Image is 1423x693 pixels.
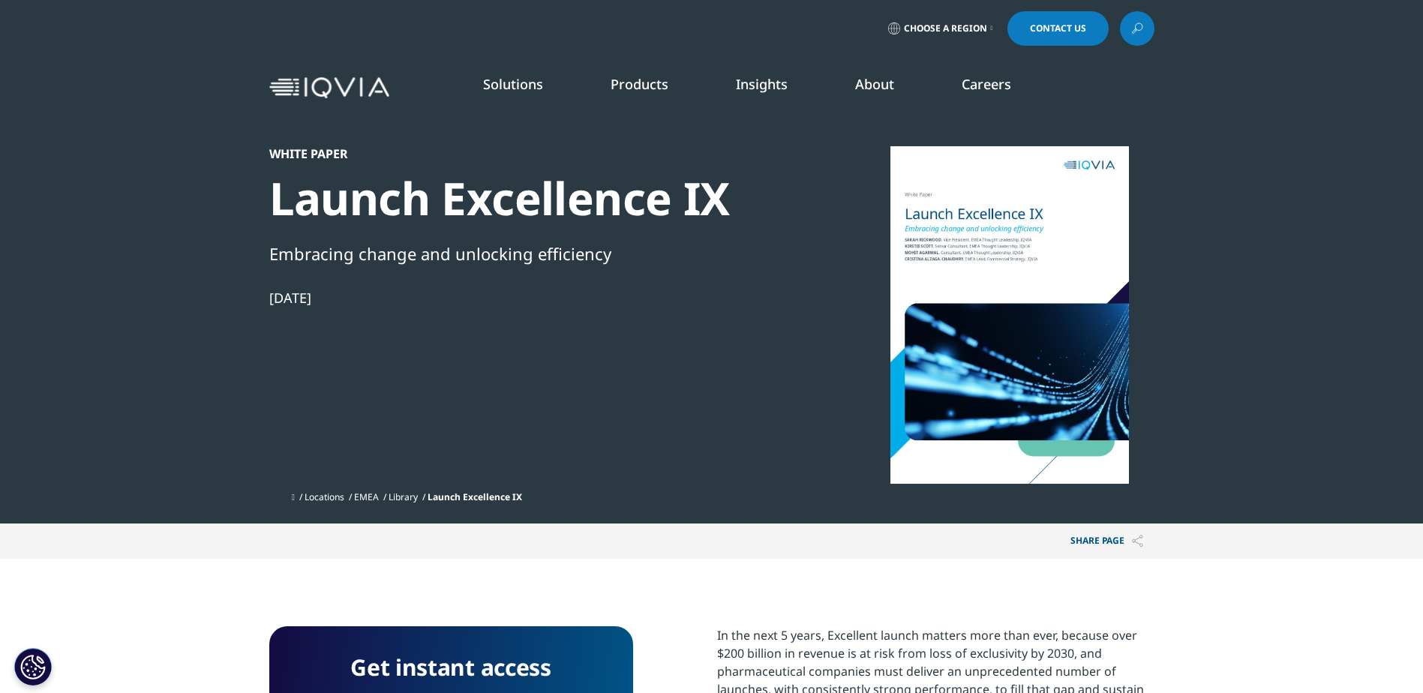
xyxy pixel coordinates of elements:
a: Careers [962,75,1011,93]
span: Launch Excellence IX [428,490,522,503]
a: Library [389,490,418,503]
button: Share PAGEShare PAGE [1059,523,1154,559]
a: Insights [736,75,788,93]
nav: Primary [395,52,1154,123]
img: Share PAGE [1132,535,1143,547]
h4: Get instant access [292,649,611,686]
button: Cookies Settings [14,648,52,685]
a: Contact Us [1007,11,1109,46]
a: EMEA [354,490,379,503]
div: Launch Excellence IX [269,170,784,226]
a: Locations [305,490,344,503]
span: Contact Us [1030,24,1086,33]
a: About [855,75,894,93]
img: IQVIA Healthcare Information Technology and Pharma Clinical Research Company [269,77,389,99]
p: Share PAGE [1059,523,1154,559]
div: Embracing change and unlocking efficiency [269,241,784,266]
a: Products [611,75,668,93]
div: White Paper [269,146,784,161]
span: Choose a Region [904,22,987,34]
a: Solutions [483,75,543,93]
div: [DATE] [269,289,784,307]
